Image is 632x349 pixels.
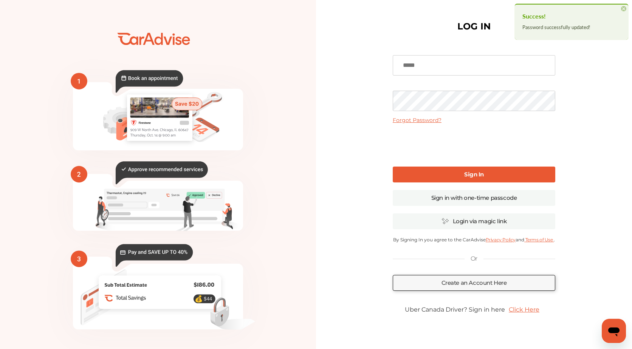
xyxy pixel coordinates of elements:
[524,237,554,242] a: Terms of Use
[195,295,203,303] text: 💰
[393,117,441,124] a: Forgot Password?
[471,255,477,263] p: Or
[441,218,449,225] img: magic_icon.32c66aac.svg
[405,306,505,313] span: Uber Canada Driver? Sign in here
[464,171,484,178] b: Sign In
[486,237,516,242] a: Privacy Policy
[393,167,555,182] a: Sign In
[393,213,555,229] a: Login via magic link
[621,6,626,11] span: ×
[602,319,626,343] iframe: Button to launch messaging window
[505,302,543,317] a: Click Here
[457,23,491,30] h1: LOG IN
[393,275,555,291] a: Create an Account Here
[393,190,555,206] a: Sign in with one-time passcode
[522,22,621,32] div: Password successfully updated!
[522,10,621,22] h4: Success!
[417,130,531,159] iframe: reCAPTCHA
[393,237,555,242] p: By Signing In you agree to the CarAdvise and .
